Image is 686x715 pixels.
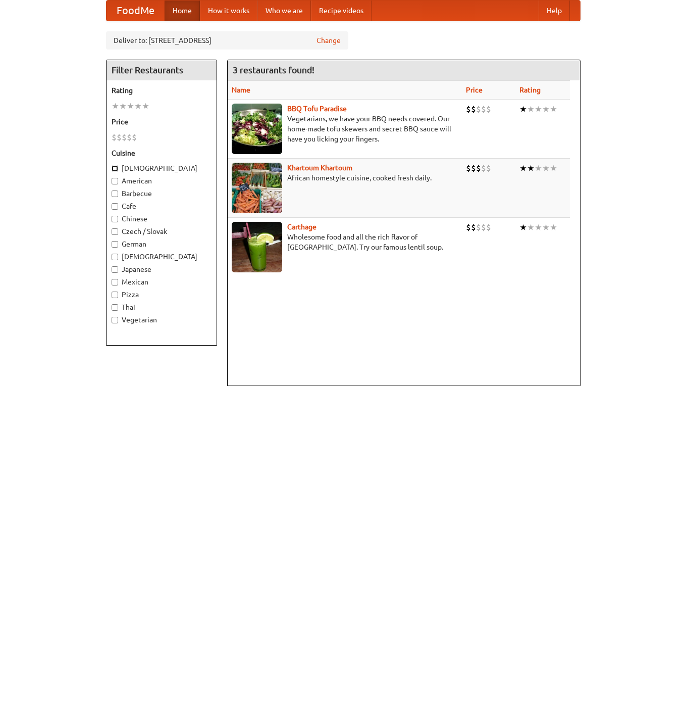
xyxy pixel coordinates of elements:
input: [DEMOGRAPHIC_DATA] [112,165,118,172]
li: ★ [142,101,149,112]
label: Mexican [112,277,212,287]
li: ★ [519,163,527,174]
img: tofuparadise.jpg [232,104,282,154]
li: $ [471,163,476,174]
li: ★ [542,163,550,174]
a: Rating [519,86,541,94]
h5: Price [112,117,212,127]
li: $ [471,104,476,115]
a: Recipe videos [311,1,372,21]
li: $ [481,222,486,233]
ng-pluralize: 3 restaurants found! [233,65,314,75]
label: [DEMOGRAPHIC_DATA] [112,252,212,262]
h5: Rating [112,85,212,96]
li: ★ [527,163,535,174]
a: Who we are [257,1,311,21]
a: Name [232,86,250,94]
label: German [112,239,212,249]
li: ★ [535,163,542,174]
label: American [112,176,212,186]
li: $ [481,104,486,115]
li: ★ [535,222,542,233]
input: Barbecue [112,190,118,197]
li: $ [471,222,476,233]
a: Price [466,86,483,94]
li: ★ [527,222,535,233]
input: American [112,178,118,184]
li: ★ [535,104,542,115]
input: German [112,241,118,248]
input: Cafe [112,203,118,210]
label: Czech / Slovak [112,226,212,236]
li: ★ [542,222,550,233]
a: FoodMe [107,1,165,21]
input: Pizza [112,292,118,298]
img: carthage.jpg [232,222,282,272]
label: Vegetarian [112,315,212,325]
li: $ [486,163,491,174]
a: Change [316,35,341,45]
p: Wholesome food and all the rich flavor of [GEOGRAPHIC_DATA]. Try our famous lentil soup. [232,232,458,252]
input: Mexican [112,279,118,285]
label: Barbecue [112,188,212,199]
li: $ [486,104,491,115]
div: Deliver to: [STREET_ADDRESS] [106,31,348,50]
li: ★ [119,101,127,112]
a: BBQ Tofu Paradise [287,105,347,113]
label: [DEMOGRAPHIC_DATA] [112,163,212,173]
li: $ [112,132,117,143]
label: Japanese [112,264,212,274]
label: Pizza [112,290,212,300]
a: Help [539,1,570,21]
li: $ [466,222,471,233]
input: Czech / Slovak [112,228,118,235]
h4: Filter Restaurants [107,60,217,80]
li: ★ [550,104,557,115]
input: Thai [112,304,118,311]
li: ★ [527,104,535,115]
h5: Cuisine [112,148,212,158]
img: khartoum.jpg [232,163,282,213]
li: $ [476,163,481,174]
a: Khartoum Khartoum [287,164,352,172]
input: [DEMOGRAPHIC_DATA] [112,254,118,260]
a: Carthage [287,223,316,231]
a: How it works [200,1,257,21]
li: ★ [550,222,557,233]
input: Chinese [112,216,118,222]
li: $ [127,132,132,143]
input: Vegetarian [112,317,118,323]
a: Home [165,1,200,21]
li: $ [476,104,481,115]
li: ★ [550,163,557,174]
li: $ [481,163,486,174]
li: ★ [519,222,527,233]
li: ★ [134,101,142,112]
input: Japanese [112,266,118,273]
p: Vegetarians, we have your BBQ needs covered. Our home-made tofu skewers and secret BBQ sauce will... [232,114,458,144]
li: $ [117,132,122,143]
li: $ [466,163,471,174]
li: $ [122,132,127,143]
li: $ [132,132,137,143]
li: ★ [127,101,134,112]
label: Cafe [112,201,212,211]
li: $ [486,222,491,233]
li: $ [466,104,471,115]
label: Thai [112,302,212,312]
li: ★ [519,104,527,115]
li: ★ [542,104,550,115]
li: ★ [112,101,119,112]
p: African homestyle cuisine, cooked fresh daily. [232,173,458,183]
label: Chinese [112,214,212,224]
li: $ [476,222,481,233]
